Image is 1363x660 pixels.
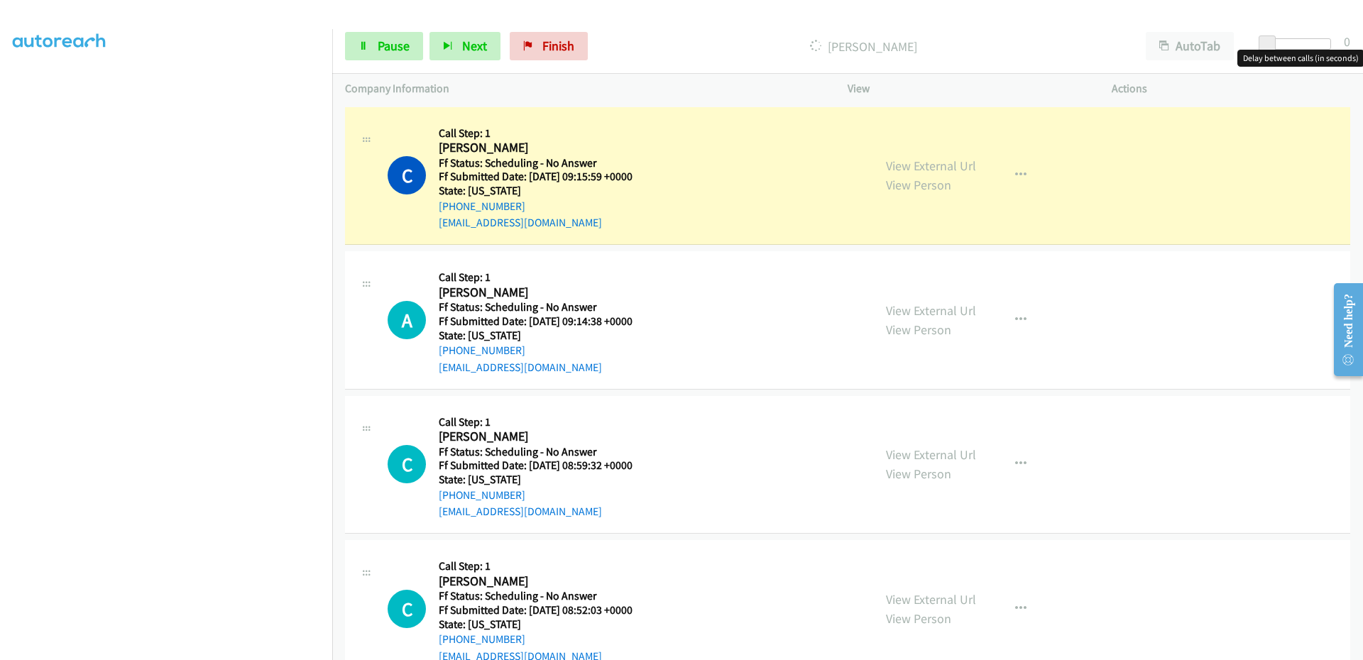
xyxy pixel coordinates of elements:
[439,199,525,213] a: [PHONE_NUMBER]
[439,458,650,473] h5: Ff Submitted Date: [DATE] 08:59:32 +0000
[1112,80,1350,97] p: Actions
[429,32,500,60] button: Next
[886,466,951,482] a: View Person
[388,301,426,339] div: The call is yet to be attempted
[439,270,650,285] h5: Call Step: 1
[439,156,650,170] h5: Ff Status: Scheduling - No Answer
[439,559,650,573] h5: Call Step: 1
[542,38,574,54] span: Finish
[439,314,650,329] h5: Ff Submitted Date: [DATE] 09:14:38 +0000
[345,80,822,97] p: Company Information
[886,158,976,174] a: View External Url
[510,32,588,60] a: Finish
[439,603,650,617] h5: Ff Submitted Date: [DATE] 08:52:03 +0000
[439,505,602,518] a: [EMAIL_ADDRESS][DOMAIN_NAME]
[439,573,650,590] h2: [PERSON_NAME]
[462,38,487,54] span: Next
[886,321,951,338] a: View Person
[439,329,650,343] h5: State: [US_STATE]
[886,446,976,463] a: View External Url
[886,610,951,627] a: View Person
[439,216,602,229] a: [EMAIL_ADDRESS][DOMAIN_NAME]
[439,488,525,502] a: [PHONE_NUMBER]
[388,156,426,194] h1: C
[439,170,650,184] h5: Ff Submitted Date: [DATE] 09:15:59 +0000
[388,445,426,483] div: The call is yet to be attempted
[439,140,650,156] h2: [PERSON_NAME]
[439,445,650,459] h5: Ff Status: Scheduling - No Answer
[848,80,1086,97] p: View
[439,429,650,445] h2: [PERSON_NAME]
[388,445,426,483] h1: C
[607,37,1120,56] p: [PERSON_NAME]
[388,590,426,628] h1: C
[886,302,976,319] a: View External Url
[886,591,976,607] a: View External Url
[439,300,650,314] h5: Ff Status: Scheduling - No Answer
[886,177,951,193] a: View Person
[388,301,426,339] h1: A
[439,415,650,429] h5: Call Step: 1
[439,285,650,301] h2: [PERSON_NAME]
[439,184,650,198] h5: State: [US_STATE]
[378,38,410,54] span: Pause
[1146,32,1234,60] button: AutoTab
[439,589,650,603] h5: Ff Status: Scheduling - No Answer
[439,632,525,646] a: [PHONE_NUMBER]
[345,32,423,60] a: Pause
[439,473,650,487] h5: State: [US_STATE]
[439,343,525,357] a: [PHONE_NUMBER]
[388,590,426,628] div: The call is yet to be attempted
[439,617,650,632] h5: State: [US_STATE]
[1322,273,1363,386] iframe: Resource Center
[1344,32,1350,51] div: 0
[439,361,602,374] a: [EMAIL_ADDRESS][DOMAIN_NAME]
[439,126,650,141] h5: Call Step: 1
